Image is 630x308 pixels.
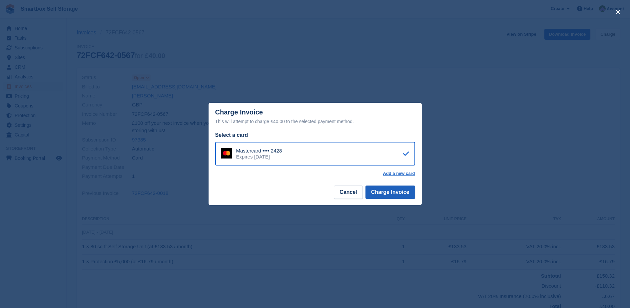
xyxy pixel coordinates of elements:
button: close [613,7,623,17]
div: Charge Invoice [215,108,415,125]
div: Mastercard •••• 2428 [236,148,282,154]
a: Add a new card [383,171,415,176]
img: Mastercard Logo [221,148,232,159]
div: This will attempt to charge £40.00 to the selected payment method. [215,117,415,125]
button: Cancel [334,186,362,199]
button: Charge Invoice [365,186,415,199]
div: Expires [DATE] [236,154,282,160]
div: Select a card [215,131,415,139]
